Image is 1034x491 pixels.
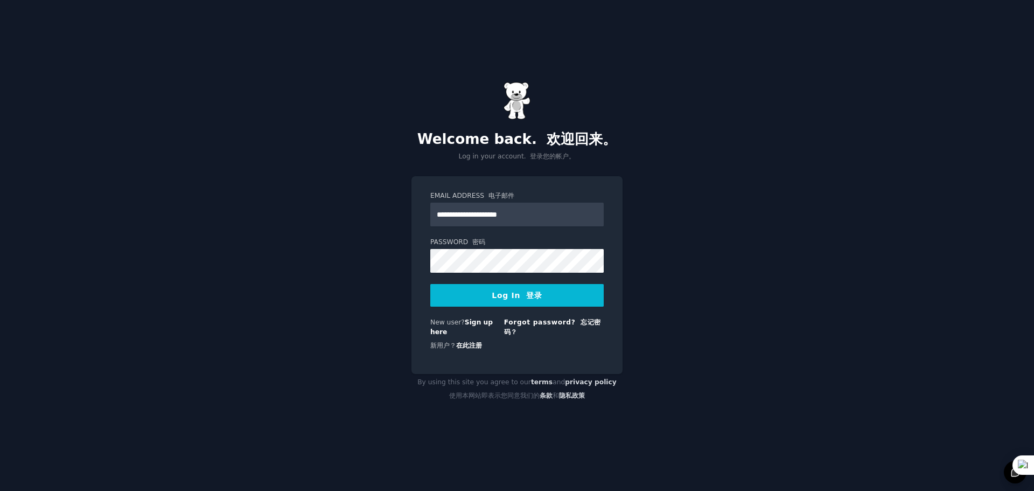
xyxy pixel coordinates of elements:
[504,319,601,336] font: 忘记密码？
[411,131,623,148] h2: Welcome back.
[430,319,493,336] a: Sign up here
[559,392,585,399] a: 隐私政策
[540,392,553,399] a: 条款
[504,319,601,336] a: Forgot password? 忘记密码？
[488,192,514,199] font: 电子邮件
[411,374,623,409] div: By using this site you agree to our and
[456,342,482,349] a: 在此注册
[565,378,617,386] a: privacy policy
[430,284,604,307] button: Log In 登录
[430,319,465,326] span: New user?
[411,152,623,162] p: Log in your account.
[526,291,542,300] font: 登录
[430,238,604,247] label: Password
[504,82,530,120] img: Gummy Bear
[530,153,575,160] font: 登录您的帐户。
[531,378,553,386] a: terms
[472,238,485,246] font: 密码
[430,191,604,201] label: Email Address
[430,342,456,349] span: 新用户？
[547,131,617,147] font: 欢迎回来。
[449,392,585,399] font: 使用本网站即表示您同意我们的 和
